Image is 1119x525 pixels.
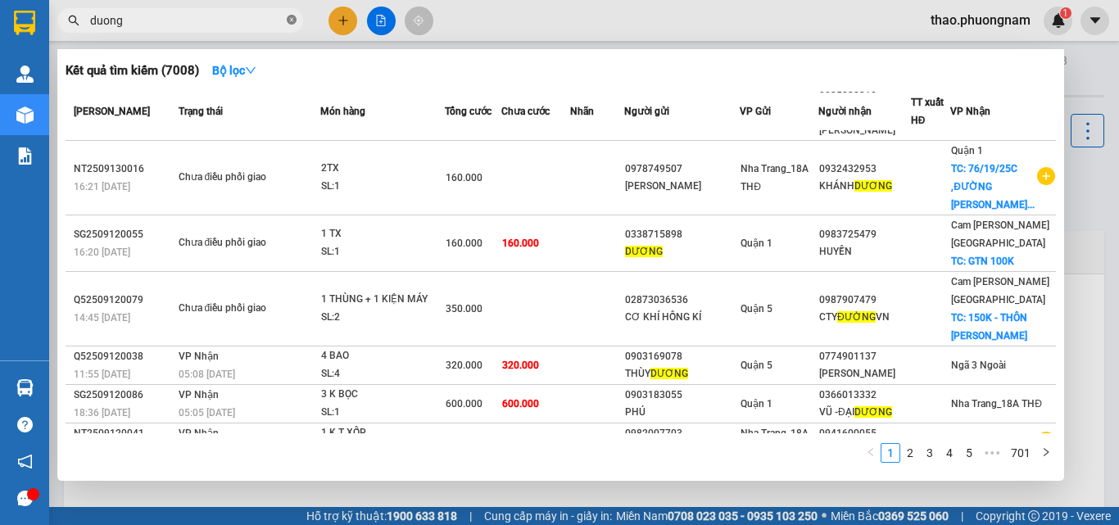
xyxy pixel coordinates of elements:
div: 0903183055 [625,387,739,404]
span: 160.000 [502,238,539,249]
span: VP Nhận [179,351,219,362]
li: 1 [881,443,900,463]
h3: Kết quả tìm kiếm ( 7008 ) [66,62,199,79]
span: 16:20 [DATE] [74,247,130,258]
span: message [17,491,33,506]
span: Trạng thái [179,106,223,117]
span: close-circle [287,15,297,25]
div: SL: 1 [321,178,444,196]
strong: Bộ lọc [212,64,256,77]
span: Người nhận [818,106,872,117]
a: 2 [901,444,919,462]
span: Chưa cước [501,106,550,117]
span: Quận 5 [741,360,772,371]
div: SL: 2 [321,309,444,327]
div: 1 TX [321,225,444,243]
li: 3 [920,443,940,463]
span: Nha Trang_18A THĐ [951,398,1042,410]
span: ••• [979,443,1005,463]
span: TC: GTN 100K [951,256,1014,267]
div: 0983725479 [819,226,910,243]
span: plus-circle [1037,432,1055,450]
span: Nhãn [570,106,594,117]
div: [PERSON_NAME] [819,365,910,382]
span: Người gửi [624,106,669,117]
span: search [68,15,79,26]
span: VP Nhận [950,106,990,117]
li: 5 [959,443,979,463]
span: ĐƯỜNG [837,311,876,323]
span: TC: 150K - THÔN [PERSON_NAME] [951,312,1027,342]
div: SL: 1 [321,404,444,422]
div: 0941600055 [819,425,910,442]
span: Nha Trang_18A THĐ [741,428,809,457]
a: 4 [940,444,958,462]
span: TC: 76/19/25C ,ĐƯỜNG [PERSON_NAME]... [951,163,1035,210]
span: 05:08 [DATE] [179,369,235,380]
div: NT2509120041 [74,425,174,442]
a: 701 [1006,444,1035,462]
span: Ngã 3 Ngoài [951,360,1006,371]
li: Previous Page [861,443,881,463]
span: [PERSON_NAME] [74,106,150,117]
div: 2TX [321,160,444,178]
a: 1 [881,444,899,462]
span: 05:05 [DATE] [179,407,235,419]
span: 600.000 [446,398,482,410]
div: VŨ -ĐẠI [819,404,910,421]
span: question-circle [17,417,33,432]
div: SG2509120055 [74,226,174,243]
div: NT2509130016 [74,161,174,178]
span: DƯƠNG [854,180,892,192]
div: Chưa điều phối giao [179,234,301,252]
div: CTY VN [819,309,910,326]
span: VP Nhận [179,389,219,401]
div: 3 K BỌC [321,386,444,404]
div: Chưa điều phối giao [179,169,301,187]
div: SL: 1 [321,243,444,261]
div: 1 THÙNG + 1 KIỆN MÁY [321,291,444,309]
div: [PERSON_NAME] [625,178,739,195]
span: 18:36 [DATE] [74,407,130,419]
span: DƯƠNG [625,246,663,257]
span: 350.000 [446,303,482,315]
div: THÙY [625,365,739,382]
span: Quận 1 [741,238,772,249]
span: TT xuất HĐ [911,97,944,126]
div: SL: 4 [321,365,444,383]
button: Bộ lọcdown [199,57,270,84]
div: Chưa điều phối giao [179,300,301,318]
span: plus-circle [1037,167,1055,185]
li: 2 [900,443,920,463]
li: 701 [1005,443,1036,463]
div: 0338715898 [625,226,739,243]
span: close-circle [287,13,297,29]
span: Món hàng [320,106,365,117]
div: Q52509120079 [74,292,174,309]
span: down [245,65,256,76]
div: CƠ KHÍ HỒNG KÍ [625,309,739,326]
img: warehouse-icon [16,379,34,396]
span: Quận 1 [741,398,772,410]
span: right [1041,447,1051,457]
span: VP Gửi [740,106,771,117]
div: 0932432953 [819,161,910,178]
a: 3 [921,444,939,462]
span: 160.000 [446,172,482,183]
span: Quận 5 [741,303,772,315]
li: 4 [940,443,959,463]
div: 0774901137 [819,348,910,365]
li: Next 5 Pages [979,443,1005,463]
div: 0987907479 [819,292,910,309]
img: solution-icon [16,147,34,165]
div: 0366013332 [819,387,910,404]
span: Quận 1 [951,145,983,156]
a: 5 [960,444,978,462]
img: logo-vxr [14,11,35,35]
div: 0982007703 [625,425,739,442]
span: 320.000 [446,360,482,371]
img: warehouse-icon [16,106,34,124]
button: right [1036,443,1056,463]
span: 160.000 [446,238,482,249]
span: 11:55 [DATE] [74,369,130,380]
